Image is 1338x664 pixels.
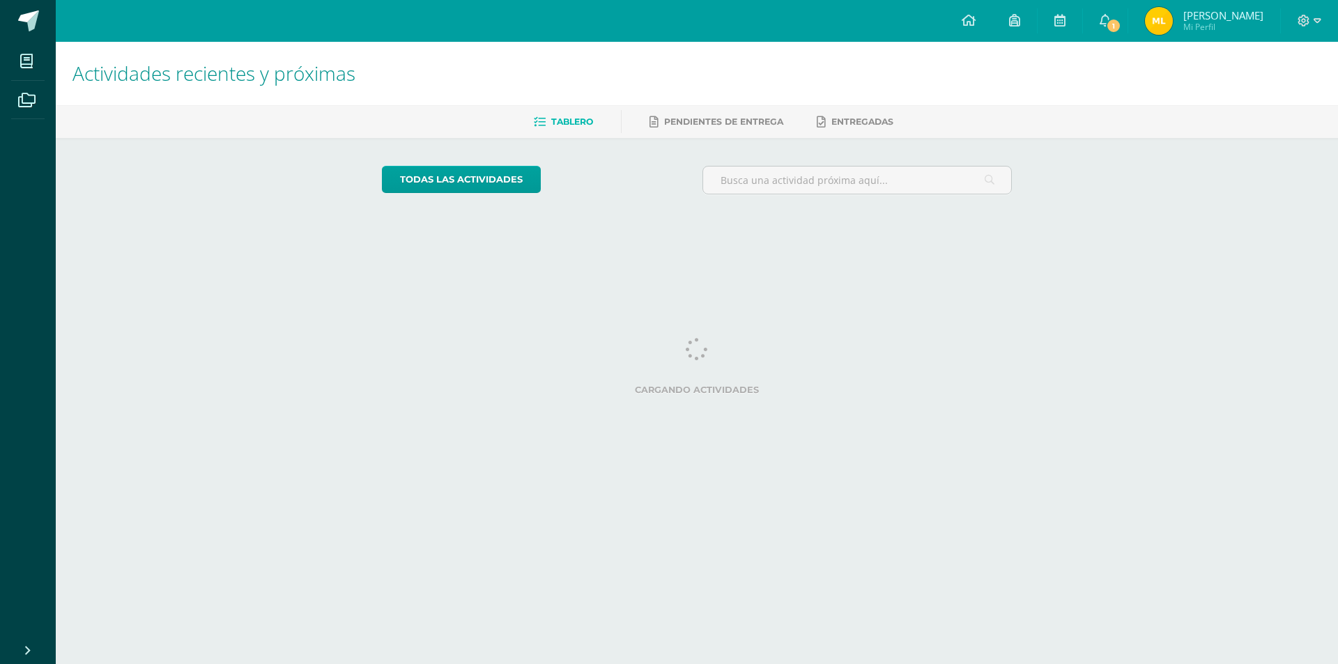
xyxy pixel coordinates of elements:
span: Pendientes de entrega [664,116,783,127]
a: Entregadas [817,111,893,133]
span: Entregadas [831,116,893,127]
input: Busca una actividad próxima aquí... [703,167,1012,194]
span: Tablero [551,116,593,127]
span: Actividades recientes y próximas [72,60,355,86]
img: 58986400fab78c4f9f181ad615e22f08.png [1145,7,1173,35]
a: Pendientes de entrega [649,111,783,133]
span: Mi Perfil [1183,21,1263,33]
a: todas las Actividades [382,166,541,193]
a: Tablero [534,111,593,133]
span: 1 [1105,18,1121,33]
label: Cargando actividades [382,385,1013,395]
span: [PERSON_NAME] [1183,8,1263,22]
